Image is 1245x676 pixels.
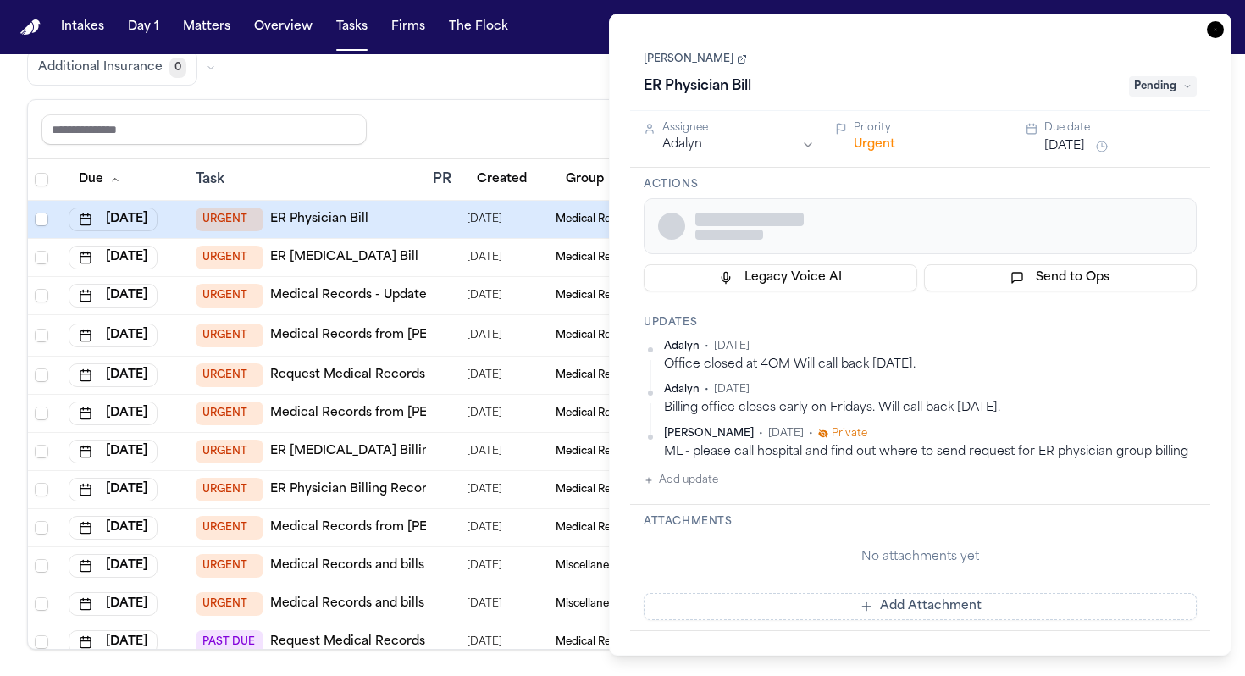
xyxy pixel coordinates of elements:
a: [PERSON_NAME] [644,53,747,66]
div: No attachments yet [644,549,1197,566]
h1: ER Physician Bill [637,73,758,100]
span: [DATE] [714,340,750,353]
button: [DATE] [1044,138,1085,155]
span: [DATE] [768,427,804,441]
span: • [759,427,763,441]
span: 0 [169,58,186,78]
div: ML - please call hospital and find out where to send request for ER physician group billing [664,444,1197,460]
button: Tasks [329,12,374,42]
button: Matters [176,12,237,42]
button: Day 1 [121,12,166,42]
span: Pending [1129,76,1197,97]
img: Finch Logo [20,19,41,36]
span: [PERSON_NAME] [664,427,754,441]
h3: Actions [644,178,1197,191]
span: • [809,427,813,441]
div: Office closed at 4OM Will call back [DATE]. [664,357,1197,373]
h3: Updates [644,316,1197,330]
button: Add Attachment [644,593,1197,620]
button: Intakes [54,12,111,42]
button: Urgent [854,136,895,153]
span: Adalyn [664,340,700,353]
button: Firms [385,12,432,42]
button: Send to Ops [924,264,1198,291]
span: • [705,383,709,396]
button: Overview [247,12,319,42]
h3: Attachments [644,515,1197,529]
span: Private [832,427,867,441]
button: Legacy Voice AI [644,264,917,291]
span: • [705,340,709,353]
div: Due date [1044,121,1197,135]
div: Priority [854,121,1006,135]
div: Assignee [662,121,815,135]
button: The Flock [442,12,515,42]
a: Home [20,19,41,36]
button: Snooze task [1092,136,1112,157]
button: Add update [644,470,718,490]
span: Adalyn [664,383,700,396]
span: [DATE] [714,383,750,396]
span: Additional Insurance [38,59,163,76]
button: Additional Insurance0 [27,50,197,86]
div: Billing office closes early on Fridays. Will call back [DATE]. [664,400,1197,416]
